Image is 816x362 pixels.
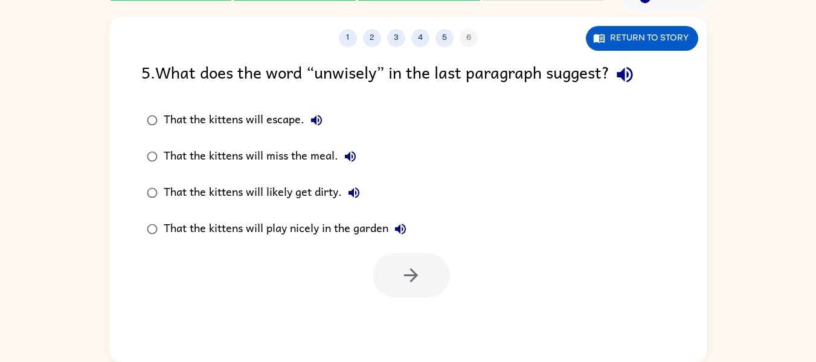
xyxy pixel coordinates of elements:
button: 2 [363,29,381,47]
div: That the kittens will play nicely in the garden [164,217,413,241]
button: That the kittens will play nicely in the garden [388,217,413,241]
button: That the kittens will escape. [304,108,329,132]
div: That the kittens will escape. [164,108,329,132]
button: That the kittens will miss the meal. [338,144,362,169]
button: Return to story [586,26,698,51]
button: 4 [411,29,429,47]
button: 5 [435,29,454,47]
button: 3 [387,29,405,47]
div: That the kittens will likely get dirty. [164,181,366,205]
div: That the kittens will miss the meal. [164,144,362,169]
button: That the kittens will likely get dirty. [342,181,366,205]
div: 5 . What does the word “unwisely” in the last paragraph suggest? [141,59,675,90]
button: 1 [339,29,357,47]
